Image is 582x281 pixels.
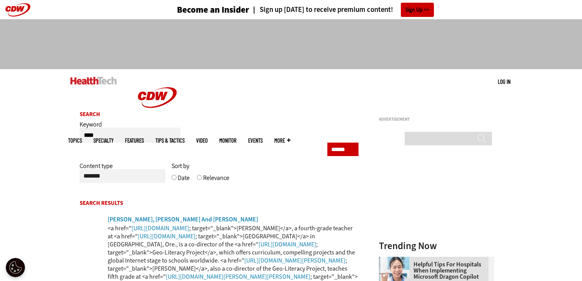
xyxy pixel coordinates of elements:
a: [URL][DOMAIN_NAME][PERSON_NAME][PERSON_NAME] [166,273,310,281]
iframe: advertisement [151,27,431,62]
a: Features [125,138,144,143]
img: Home [128,69,186,126]
a: MonITor [219,138,237,143]
a: Log in [498,78,510,85]
a: [URL][DOMAIN_NAME] [132,224,189,232]
a: Become an Insider [148,5,249,14]
span: Sort by [172,162,189,170]
div: User menu [498,78,510,86]
a: Events [248,138,263,143]
span: Specialty [93,138,113,143]
label: Relevance [203,174,229,188]
a: Tips & Tactics [155,138,185,143]
span: Topics [68,138,82,143]
div: Cookie Settings [6,258,25,277]
a: Doctor using phone to dictate to tablet [379,257,414,263]
a: Sign Up [401,3,434,17]
a: CDW [128,120,186,128]
iframe: advertisement [379,125,494,221]
a: [URL][DOMAIN_NAME][PERSON_NAME] [244,256,345,264]
label: Date [178,174,190,188]
h3: Trending Now [379,241,494,251]
h2: Search Results [80,200,359,206]
a: Sign up [DATE] to receive premium content! [249,6,393,13]
button: Open Preferences [6,258,25,277]
a: [URL][DOMAIN_NAME] [258,240,316,248]
a: Video [196,138,208,143]
span: More [274,138,290,143]
h3: Become an Insider [177,5,249,14]
label: Content type [80,162,113,176]
a: Helpful Tips for Hospitals When Implementing Microsoft Dragon Copilot [379,261,490,280]
img: Home [70,77,117,85]
a: [PERSON_NAME], [PERSON_NAME] And [PERSON_NAME] [108,216,258,223]
a: [URL][DOMAIN_NAME] [138,232,195,240]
